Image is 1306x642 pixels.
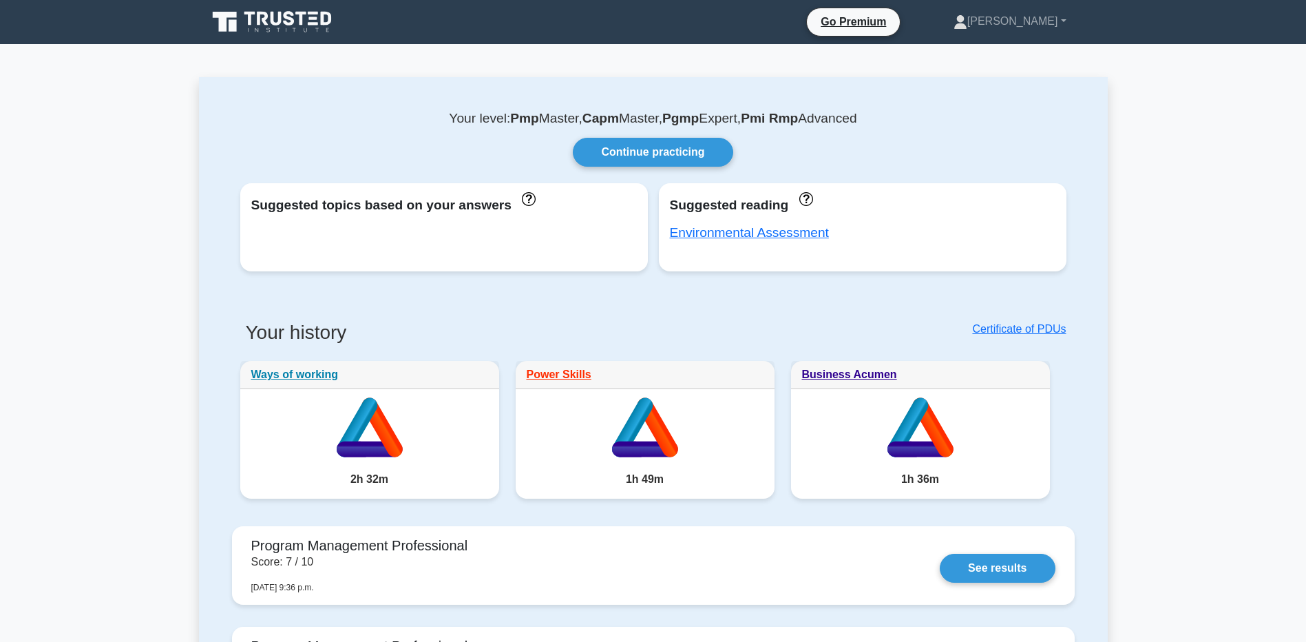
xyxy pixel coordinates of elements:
[527,369,591,380] a: Power Skills
[582,111,619,125] b: Capm
[972,323,1066,335] a: Certificate of PDUs
[791,460,1050,499] div: 1h 36m
[232,110,1075,127] p: Your level: Master, Master, Expert, Advanced
[240,460,499,499] div: 2h 32m
[510,111,539,125] b: Pmp
[802,369,897,380] a: Business Acumen
[812,13,894,30] a: Go Premium
[516,460,775,499] div: 1h 49m
[251,369,339,380] a: Ways of working
[920,8,1099,35] a: [PERSON_NAME]
[662,111,699,125] b: Pgmp
[518,191,536,205] a: These topics have been answered less than 50% correct. Topics disapear when you answer questions ...
[573,138,733,167] a: Continue practicing
[795,191,812,205] a: These concepts have been answered less than 50% correct. The guides disapear when you answer ques...
[670,225,829,240] a: Environmental Assessment
[741,111,798,125] b: Pmi Rmp
[940,554,1055,583] a: See results
[251,194,637,216] div: Suggested topics based on your answers
[670,194,1055,216] div: Suggested reading
[240,321,645,355] h3: Your history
